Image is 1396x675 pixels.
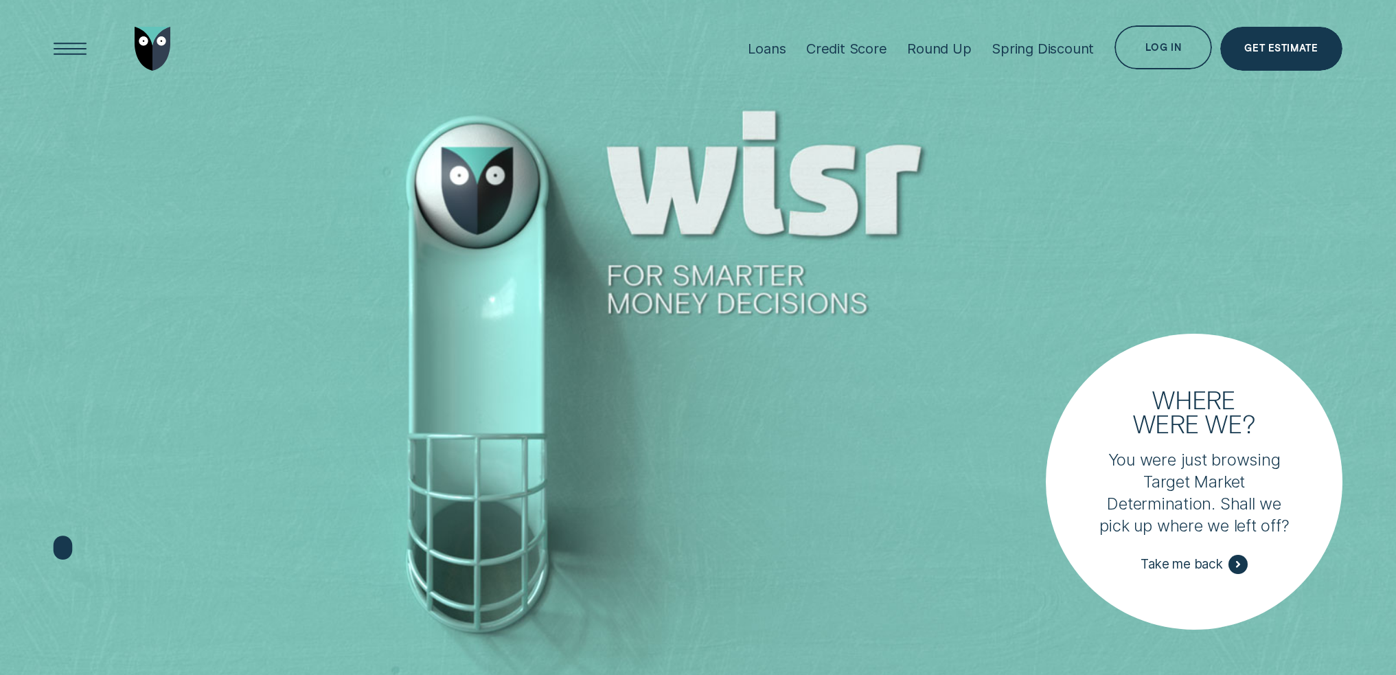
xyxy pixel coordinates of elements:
button: Open Menu [48,27,92,71]
a: Where were we?You were just browsing Target Market Determination. Shall we pick up where we left ... [1046,334,1342,630]
div: Loans [748,40,786,57]
span: Take me back [1141,556,1223,573]
div: Round Up [907,40,971,57]
a: Get Estimate [1220,27,1342,71]
div: Credit Score [806,40,887,57]
div: Spring Discount [992,40,1094,57]
p: You were just browsing Target Market Determination. Shall we pick up where we left off? [1097,449,1292,537]
h3: Where were we? [1123,387,1266,436]
button: Log in [1114,25,1212,69]
img: Wisr [135,27,171,71]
